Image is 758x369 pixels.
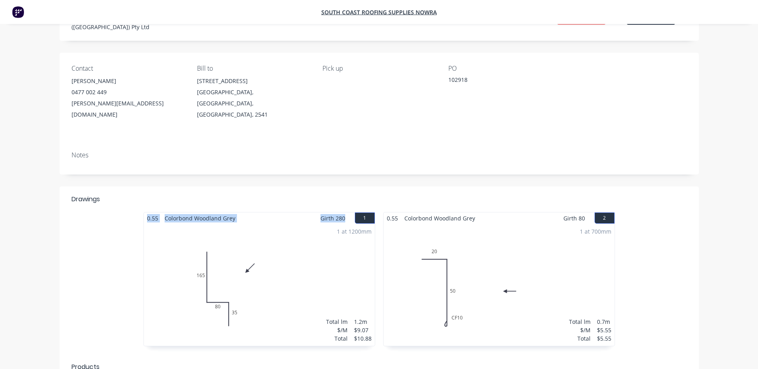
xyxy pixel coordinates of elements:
div: [PERSON_NAME]0477 002 449[PERSON_NAME][EMAIL_ADDRESS][DOMAIN_NAME] [72,75,184,120]
div: Contact [72,65,184,72]
div: Total lm [569,317,591,326]
div: 020CF10501 at 700mmTotal lm$/MTotal0.7m$5.55$5.55 [384,224,615,346]
div: 1 at 700mm [580,227,611,236]
span: Colorbond Woodland Grey [161,212,239,224]
div: $/M [569,326,591,334]
div: $10.88 [354,334,372,343]
div: PO [448,65,561,72]
div: $5.55 [597,326,611,334]
div: [PERSON_NAME][EMAIL_ADDRESS][DOMAIN_NAME] [72,98,184,120]
div: [STREET_ADDRESS] [197,75,310,87]
span: Girth 280 [320,212,345,224]
div: Pick up [322,65,435,72]
div: [PERSON_NAME] [72,75,184,87]
div: 1 at 1200mm [337,227,372,236]
a: South Coast Roofing Supplies Nowra [321,8,437,16]
span: Girth 80 [563,212,585,224]
button: 2 [595,212,615,224]
div: Total [326,334,348,343]
div: 102918 [448,75,548,87]
span: Colorbond Woodland Grey [401,212,478,224]
div: $/M [326,326,348,334]
div: 0477 002 449 [72,87,184,98]
span: 0.55 [144,212,161,224]
div: Total lm [326,317,348,326]
div: Notes [72,151,687,159]
img: Factory [12,6,24,18]
div: 016580351 at 1200mmTotal lm$/MTotal1.2m$9.07$10.88 [144,224,375,346]
div: $9.07 [354,326,372,334]
div: [GEOGRAPHIC_DATA], [GEOGRAPHIC_DATA], [GEOGRAPHIC_DATA], 2541 [197,87,310,120]
div: 1.2m [354,317,372,326]
div: $5.55 [597,334,611,343]
button: 1 [355,212,375,224]
div: Total [569,334,591,343]
div: Bill to [197,65,310,72]
div: [STREET_ADDRESS][GEOGRAPHIC_DATA], [GEOGRAPHIC_DATA], [GEOGRAPHIC_DATA], 2541 [197,75,310,120]
div: Drawings [72,194,100,204]
span: 0.55 [384,212,401,224]
div: 0.7m [597,317,611,326]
